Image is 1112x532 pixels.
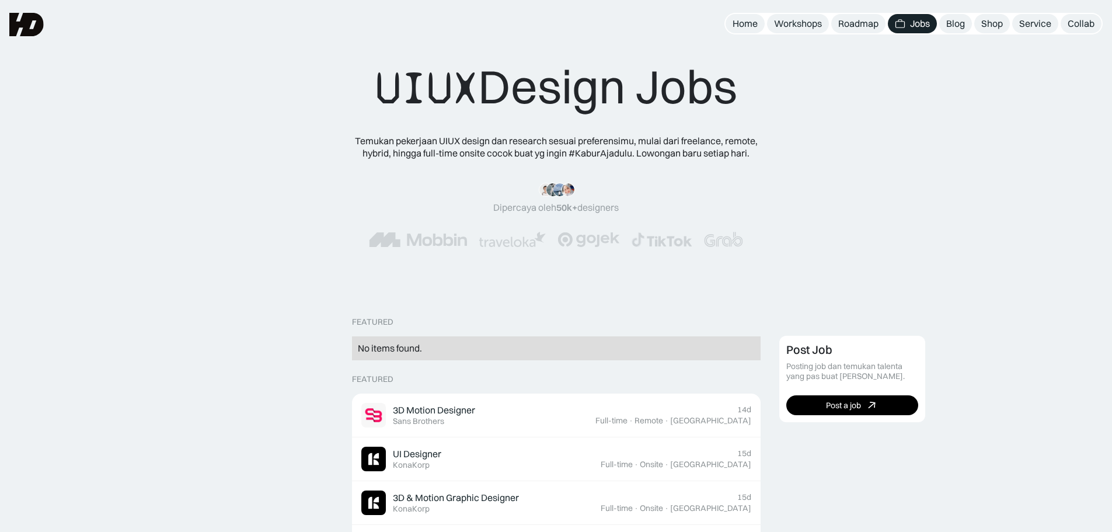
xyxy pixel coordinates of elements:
div: KonaKorp [393,504,430,514]
div: Temukan pekerjaan UIUX design dan research sesuai preferensimu, mulai dari freelance, remote, hyb... [346,135,766,159]
div: KonaKorp [393,460,430,470]
div: · [634,460,639,470]
div: Service [1019,18,1051,30]
div: Full-time [601,460,633,470]
a: Roadmap [831,14,886,33]
div: Onsite [640,460,663,470]
a: Collab [1061,14,1101,33]
div: Post Job [786,343,832,357]
div: 3D & Motion Graphic Designer [393,492,519,504]
div: Onsite [640,503,663,513]
a: Job Image3D Motion DesignerSans Brothers14dFull-time·Remote·[GEOGRAPHIC_DATA] [352,394,761,437]
div: [GEOGRAPHIC_DATA] [670,503,751,513]
a: Blog [939,14,972,33]
div: Workshops [774,18,822,30]
div: Featured [352,317,393,327]
div: 14d [737,405,751,415]
a: Job ImageUI DesignerKonaKorp15dFull-time·Onsite·[GEOGRAPHIC_DATA] [352,437,761,481]
div: · [634,503,639,513]
div: · [664,416,669,426]
div: [GEOGRAPHIC_DATA] [670,416,751,426]
img: Job Image [361,491,386,515]
a: Job Image3D & Motion Graphic DesignerKonaKorp15dFull-time·Onsite·[GEOGRAPHIC_DATA] [352,481,761,525]
span: UIUX [375,60,478,116]
div: Sans Brothers [393,416,444,426]
div: Featured [352,374,393,384]
div: Post a job [826,401,861,411]
div: 15d [737,448,751,458]
div: UI Designer [393,448,441,460]
div: Home [733,18,758,30]
a: Workshops [767,14,829,33]
a: Post a job [786,395,918,415]
div: Dipercaya oleh designers [493,201,619,214]
div: No items found. [358,342,755,354]
div: [GEOGRAPHIC_DATA] [670,460,751,470]
div: Roadmap [838,18,879,30]
img: Job Image [361,403,386,427]
div: 3D Motion Designer [393,404,475,416]
div: Design Jobs [375,58,737,116]
a: Shop [974,14,1010,33]
a: Service [1012,14,1058,33]
div: Shop [981,18,1003,30]
div: Jobs [910,18,930,30]
div: 15d [737,492,751,502]
span: 50k+ [556,201,577,213]
img: Job Image [361,447,386,471]
div: Remote [635,416,663,426]
div: Full-time [601,503,633,513]
a: Jobs [888,14,937,33]
div: Blog [946,18,965,30]
div: · [629,416,633,426]
div: · [664,503,669,513]
div: Posting job dan temukan talenta yang pas buat [PERSON_NAME]. [786,361,918,381]
div: · [664,460,669,470]
a: Home [726,14,765,33]
div: Collab [1068,18,1094,30]
div: Full-time [595,416,628,426]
